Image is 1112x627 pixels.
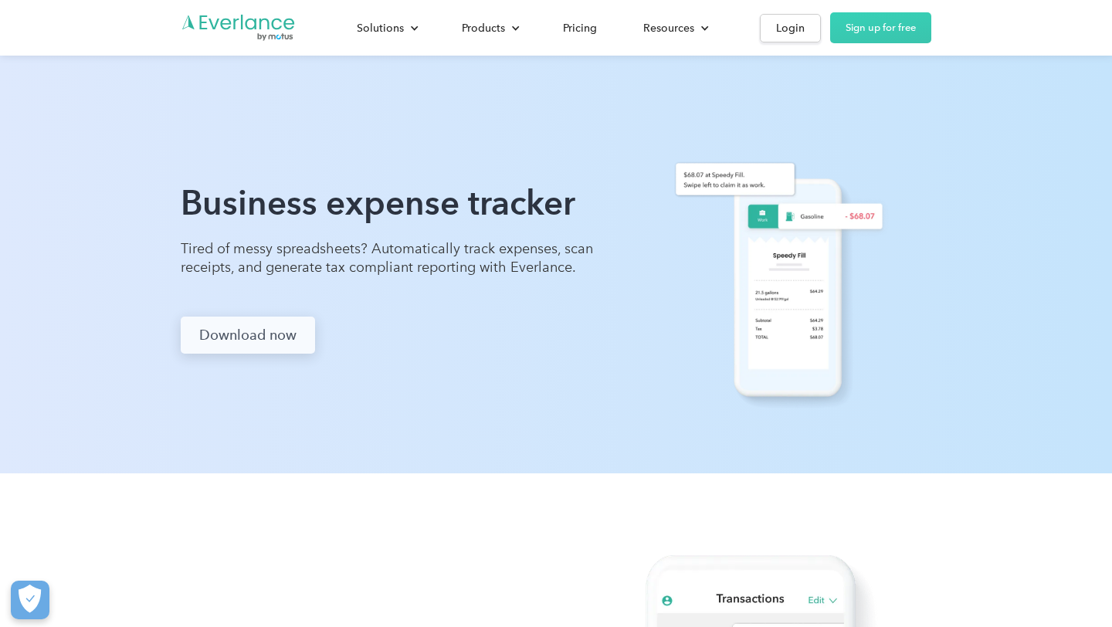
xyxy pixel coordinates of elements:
[11,581,49,619] button: Cookies Settings
[563,19,597,38] div: Pricing
[653,124,900,412] img: Everlance expense app with receipt photo
[776,19,805,38] div: Login
[830,12,931,43] a: Sign up for free
[181,13,297,42] a: Go to homepage
[341,15,431,42] div: Solutions
[446,15,532,42] div: Products
[760,14,821,42] a: Login
[181,317,315,354] a: Download now
[181,239,598,276] p: Tired of messy spreadsheets? Automatically track expenses, scan receipts, and generate tax compli...
[357,19,404,38] div: Solutions
[628,15,721,42] div: Resources
[462,19,505,38] div: Products
[181,181,598,225] h1: Business expense tracker
[548,15,612,42] a: Pricing
[643,19,694,38] div: Resources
